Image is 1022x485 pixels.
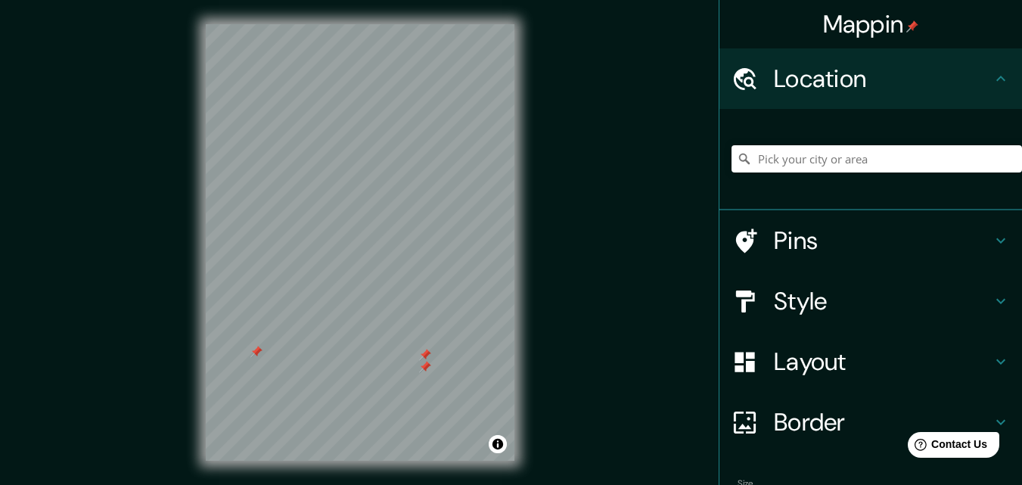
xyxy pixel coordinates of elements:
[823,9,919,39] h4: Mappin
[719,48,1022,109] div: Location
[719,271,1022,331] div: Style
[774,64,992,94] h4: Location
[489,435,507,453] button: Toggle attribution
[206,24,514,461] canvas: Map
[774,286,992,316] h4: Style
[719,331,1022,392] div: Layout
[719,210,1022,271] div: Pins
[906,20,918,33] img: pin-icon.png
[774,347,992,377] h4: Layout
[719,392,1022,452] div: Border
[887,426,1005,468] iframe: Help widget launcher
[732,145,1022,173] input: Pick your city or area
[774,225,992,256] h4: Pins
[774,407,992,437] h4: Border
